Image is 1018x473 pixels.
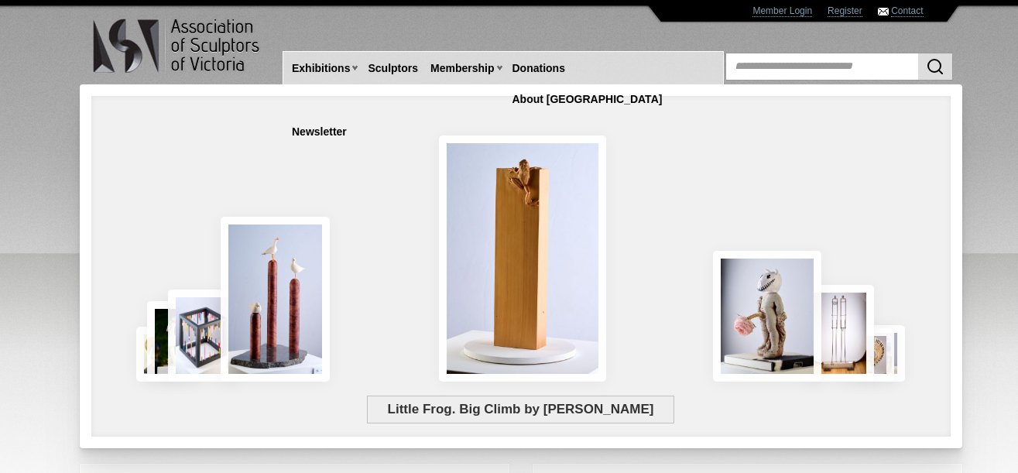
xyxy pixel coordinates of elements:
a: Register [828,5,862,17]
img: Search [926,57,944,76]
img: logo.png [92,15,262,77]
img: Contact ASV [878,8,889,15]
a: Exhibitions [286,54,356,83]
a: Membership [424,54,500,83]
a: About [GEOGRAPHIC_DATA] [506,85,669,114]
a: Newsletter [286,118,353,146]
a: Sculptors [362,54,424,83]
a: Member Login [752,5,812,17]
a: Contact [891,5,923,17]
img: Swingers [804,285,874,382]
a: Donations [506,54,571,83]
img: Little Frog. Big Climb [439,135,606,382]
img: Let There Be Light [713,251,822,382]
span: Little Frog. Big Climb by [PERSON_NAME] [367,396,674,423]
img: Rising Tides [221,217,331,382]
img: Waiting together for the Home coming [865,325,905,382]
